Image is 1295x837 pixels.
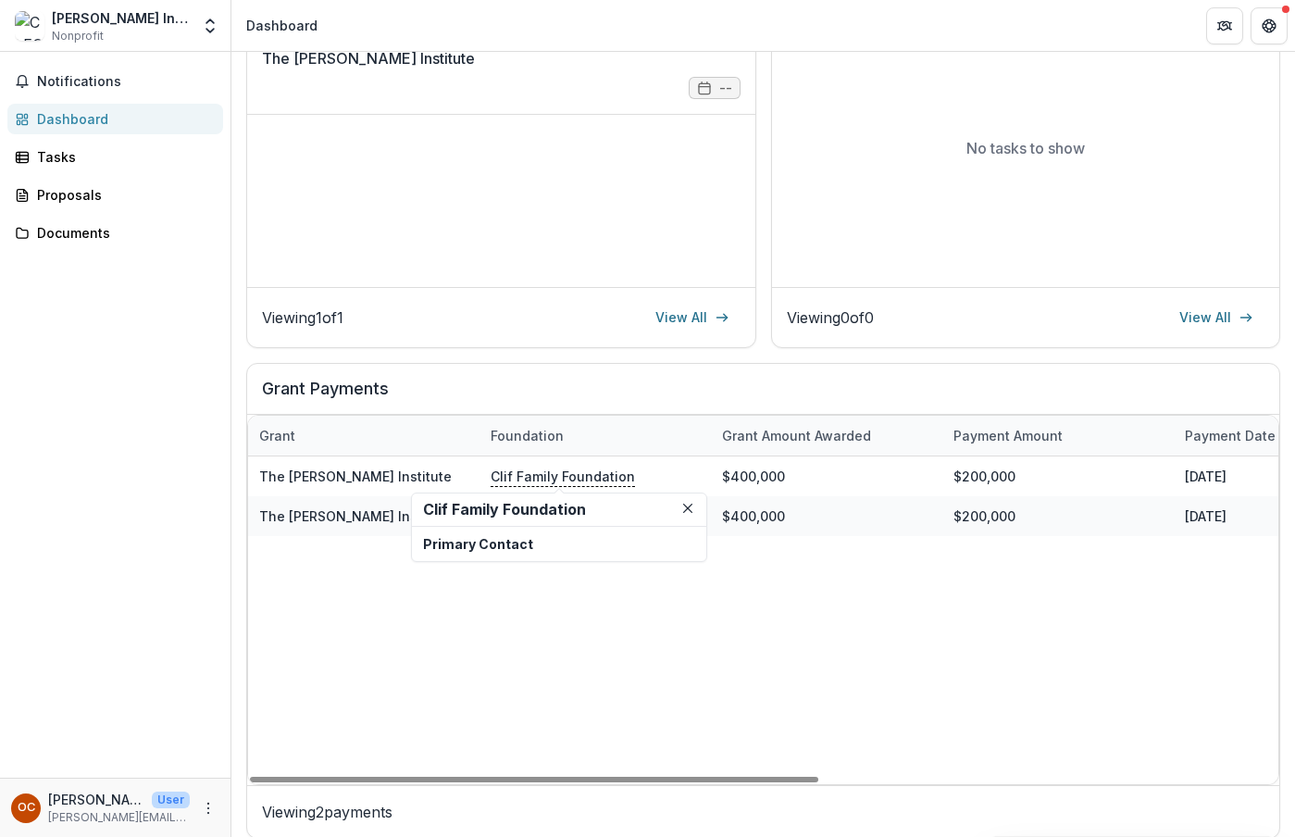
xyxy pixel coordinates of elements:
[644,303,741,332] a: View All
[262,379,1264,414] h2: Grant Payments
[52,28,104,44] span: Nonprofit
[711,416,942,456] div: Grant amount awarded
[262,47,475,69] a: The [PERSON_NAME] Institute
[7,67,223,96] button: Notifications
[37,109,208,129] div: Dashboard
[259,468,452,484] a: The [PERSON_NAME] Institute
[262,801,1264,823] p: Viewing 2 payments
[18,802,35,814] div: Olivia Collins
[711,426,882,445] div: Grant amount awarded
[942,426,1074,445] div: Payment Amount
[248,416,479,456] div: Grant
[37,185,208,205] div: Proposals
[966,137,1085,159] p: No tasks to show
[942,416,1174,456] div: Payment Amount
[1168,303,1264,332] a: View All
[48,790,144,809] p: [PERSON_NAME]
[711,456,942,496] div: $400,000
[152,792,190,808] p: User
[7,180,223,210] a: Proposals
[48,809,190,826] p: [PERSON_NAME][EMAIL_ADDRESS][DOMAIN_NAME]
[37,74,216,90] span: Notifications
[37,147,208,167] div: Tasks
[1251,7,1288,44] button: Get Help
[197,797,219,819] button: More
[248,426,306,445] div: Grant
[262,306,343,329] p: Viewing 1 of 1
[711,496,942,536] div: $400,000
[1174,426,1287,445] div: Payment date
[1206,7,1243,44] button: Partners
[942,496,1174,536] div: $200,000
[259,508,452,524] a: The [PERSON_NAME] Institute
[479,416,711,456] div: Foundation
[7,142,223,172] a: Tasks
[787,306,874,329] p: Viewing 0 of 0
[52,8,190,28] div: [PERSON_NAME] Institute Inc
[15,11,44,41] img: CLEO Institute Inc
[942,456,1174,496] div: $200,000
[239,12,325,39] nav: breadcrumb
[197,7,223,44] button: Open entity switcher
[491,466,635,486] p: Clif Family Foundation
[7,218,223,248] a: Documents
[246,16,318,35] div: Dashboard
[423,534,695,554] p: Primary Contact
[7,104,223,134] a: Dashboard
[479,426,575,445] div: Foundation
[677,497,699,519] button: Close
[37,223,208,243] div: Documents
[423,501,695,518] h2: Clif Family Foundation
